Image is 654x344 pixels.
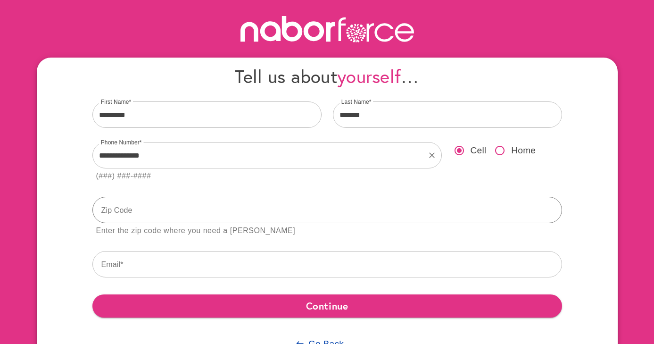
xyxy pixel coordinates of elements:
[96,170,151,183] div: (###) ###-####
[511,144,536,158] span: Home
[337,64,401,88] span: yourself
[92,65,562,87] h4: Tell us about …
[100,297,555,314] span: Continue
[92,294,562,317] button: Continue
[96,225,296,237] div: Enter the zip code where you need a [PERSON_NAME]
[471,144,487,158] span: Cell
